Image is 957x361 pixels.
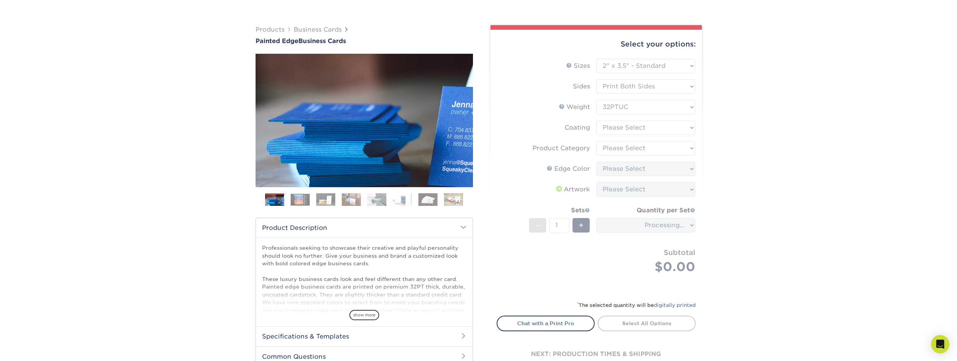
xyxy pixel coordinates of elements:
[598,316,696,331] a: Select All Options
[577,302,696,308] small: The selected quantity will be
[418,193,437,206] img: Business Cards 07
[367,193,386,206] img: Business Cards 05
[256,326,473,346] h2: Specifications & Templates
[393,193,412,206] img: Business Cards 06
[497,316,595,331] a: Chat with a Print Pro
[349,310,379,320] span: show more
[256,26,285,33] a: Products
[256,37,473,45] h1: Business Cards
[342,193,361,206] img: Business Cards 04
[256,37,473,45] a: Painted EdgeBusiness Cards
[256,37,298,45] span: Painted Edge
[291,194,310,205] img: Business Cards 02
[316,193,335,206] img: Business Cards 03
[256,218,473,237] h2: Product Description
[256,12,473,229] img: Painted Edge 01
[444,193,463,206] img: Business Cards 08
[654,302,696,308] a: digitally printed
[265,191,284,210] img: Business Cards 01
[497,30,696,59] div: Select your options:
[294,26,342,33] a: Business Cards
[931,335,949,353] div: Open Intercom Messenger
